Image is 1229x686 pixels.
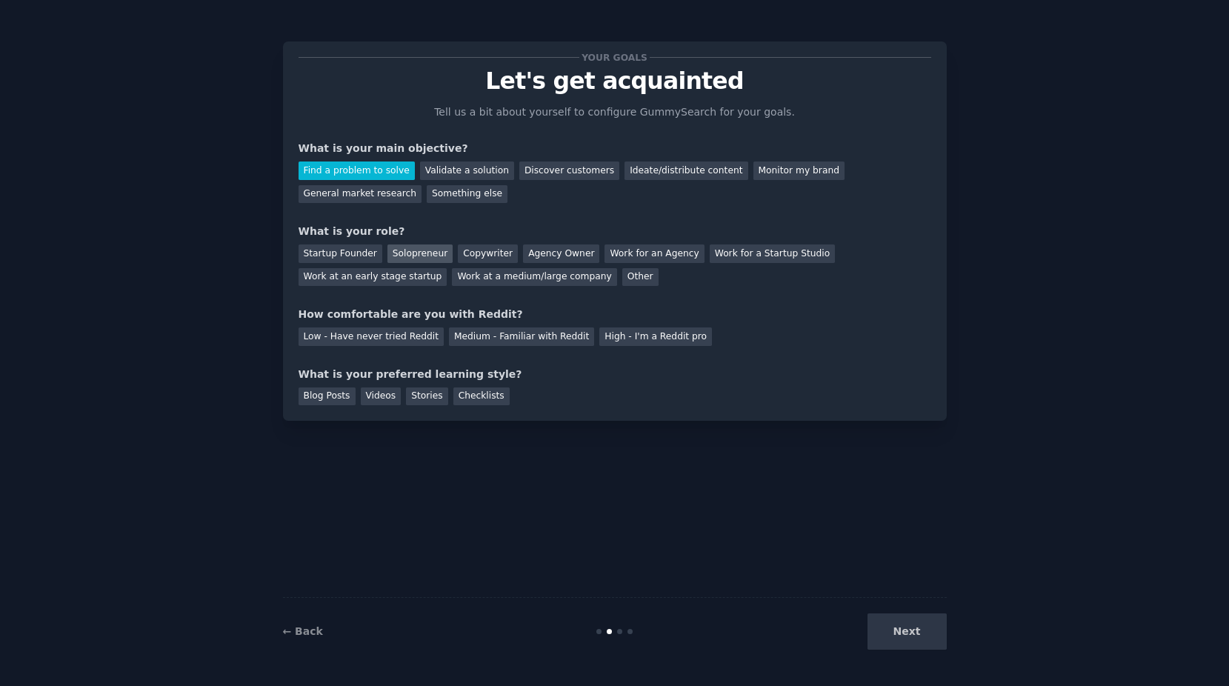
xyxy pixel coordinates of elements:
div: Checklists [453,387,510,406]
div: Other [622,268,659,287]
div: Low - Have never tried Reddit [299,327,444,346]
div: Work for an Agency [604,244,704,263]
div: Work at an early stage startup [299,268,447,287]
div: What is your main objective? [299,141,931,156]
div: What is your role? [299,224,931,239]
p: Let's get acquainted [299,68,931,94]
div: Blog Posts [299,387,356,406]
a: ← Back [283,625,323,637]
div: Agency Owner [523,244,599,263]
div: Find a problem to solve [299,161,415,180]
div: High - I'm a Reddit pro [599,327,712,346]
div: Medium - Familiar with Reddit [449,327,594,346]
div: Work at a medium/large company [452,268,616,287]
div: What is your preferred learning style? [299,367,931,382]
div: Copywriter [458,244,518,263]
div: General market research [299,185,422,204]
div: Ideate/distribute content [625,161,747,180]
p: Tell us a bit about yourself to configure GummySearch for your goals. [428,104,802,120]
div: Discover customers [519,161,619,180]
div: Videos [361,387,402,406]
div: Validate a solution [420,161,514,180]
div: Solopreneur [387,244,453,263]
div: Stories [406,387,447,406]
div: Work for a Startup Studio [710,244,835,263]
div: How comfortable are you with Reddit? [299,307,931,322]
div: Startup Founder [299,244,382,263]
div: Something else [427,185,507,204]
span: Your goals [579,50,650,65]
div: Monitor my brand [753,161,845,180]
